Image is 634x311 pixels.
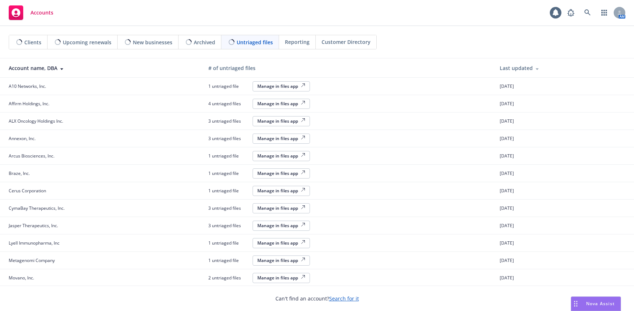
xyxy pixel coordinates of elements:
[208,188,248,194] span: 1 untriaged file
[500,257,514,263] span: [DATE]
[208,64,488,72] div: # of untriaged files
[586,300,615,307] span: Nova Assist
[253,273,310,283] button: Manage in files app
[322,38,371,46] span: Customer Directory
[253,151,310,161] button: Manage in files app
[24,38,41,46] span: Clients
[257,118,305,124] div: Manage in files app
[257,83,305,89] div: Manage in files app
[208,153,248,159] span: 1 untriaged file
[500,153,514,159] span: [DATE]
[253,255,310,266] button: Manage in files app
[9,240,60,246] span: Lyell Immunopharma, Inc
[208,222,248,229] span: 3 untriaged files
[253,134,310,144] button: Manage in files app
[564,5,578,20] a: Report a Bug
[257,101,305,107] div: Manage in files app
[9,64,197,72] div: Account name, DBA
[9,205,65,211] span: CymaBay Therapeutics, Inc.
[9,222,58,229] span: Jasper Therapeutics, Inc.
[194,38,215,46] span: Archived
[285,38,310,46] span: Reporting
[257,135,305,142] div: Manage in files app
[9,118,63,124] span: ALX Oncology Holdings Inc.
[257,257,305,263] div: Manage in files app
[500,64,628,72] div: Last updated
[208,101,248,107] span: 4 untriaged files
[208,83,248,89] span: 1 untriaged file
[500,83,514,89] span: [DATE]
[500,188,514,194] span: [DATE]
[9,101,49,107] span: Affirm Holdings, Inc.
[6,3,56,23] a: Accounts
[500,275,514,281] span: [DATE]
[500,222,514,229] span: [DATE]
[9,257,55,263] span: Metagenomi Company
[63,38,111,46] span: Upcoming renewals
[237,38,273,46] span: Untriaged files
[500,118,514,124] span: [DATE]
[597,5,611,20] a: Switch app
[30,10,53,16] span: Accounts
[208,135,248,142] span: 3 untriaged files
[133,38,172,46] span: New businesses
[9,170,30,176] span: Braze, Inc.
[257,205,305,211] div: Manage in files app
[500,101,514,107] span: [DATE]
[253,99,310,109] button: Manage in files app
[257,275,305,281] div: Manage in files app
[257,188,305,194] div: Manage in files app
[9,135,36,142] span: Annexon, Inc.
[253,221,310,231] button: Manage in files app
[500,205,514,211] span: [DATE]
[329,295,359,302] a: Search for it
[253,203,310,213] button: Manage in files app
[580,5,595,20] a: Search
[257,170,305,176] div: Manage in files app
[500,240,514,246] span: [DATE]
[253,168,310,179] button: Manage in files app
[571,297,580,311] div: Drag to move
[275,295,359,302] span: Can't find an account?
[500,170,514,176] span: [DATE]
[208,240,248,246] span: 1 untriaged file
[257,153,305,159] div: Manage in files app
[257,240,305,246] div: Manage in files app
[253,116,310,126] button: Manage in files app
[253,238,310,248] button: Manage in files app
[253,81,310,91] button: Manage in files app
[208,257,248,263] span: 1 untriaged file
[208,118,248,124] span: 3 untriaged files
[9,275,34,281] span: Movano, Inc.
[500,135,514,142] span: [DATE]
[571,296,621,311] button: Nova Assist
[208,275,248,281] span: 2 untriaged files
[253,186,310,196] button: Manage in files app
[9,153,54,159] span: Arcus Biosciences, Inc.
[9,188,46,194] span: Cerus Corporation
[208,170,248,176] span: 1 untriaged file
[208,205,248,211] span: 3 untriaged files
[9,83,46,89] span: A10 Networks, Inc.
[257,222,305,229] div: Manage in files app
